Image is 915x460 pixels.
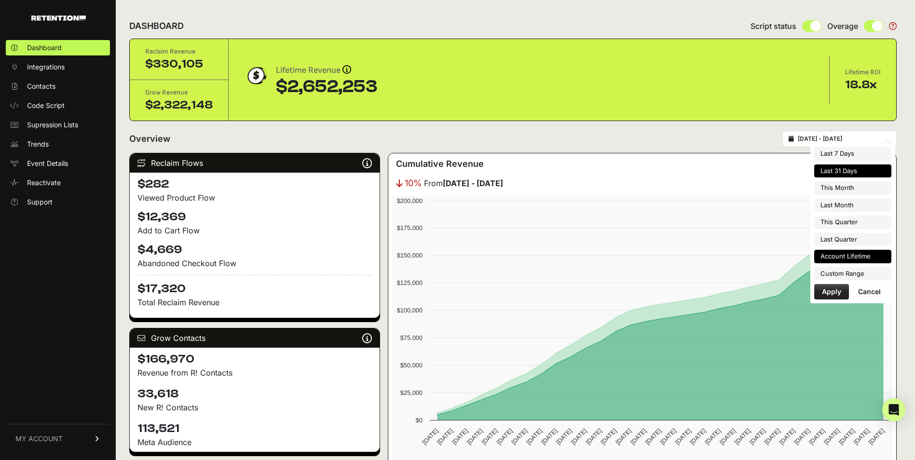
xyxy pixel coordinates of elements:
[599,427,618,446] text: [DATE]
[137,275,372,297] h4: $17,320
[814,284,849,299] button: Apply
[400,389,422,396] text: $25,000
[658,427,677,446] text: [DATE]
[748,427,766,446] text: [DATE]
[837,427,856,446] text: [DATE]
[807,427,826,446] text: [DATE]
[145,97,213,113] div: $2,322,148
[31,15,86,21] img: Retention.com
[6,424,110,453] a: MY ACCOUNT
[396,279,422,286] text: $125,000
[396,157,484,171] h3: Cumulative Revenue
[778,427,796,446] text: [DATE]
[137,257,372,269] div: Abandoned Checkout Flow
[814,233,891,246] li: Last Quarter
[145,47,213,56] div: Reclaim Revenue
[244,64,268,88] img: dollar-coin-05c43ed7efb7bc0c12610022525b4bbbb207c7efeef5aecc26f025e68dcafac9.png
[867,427,886,446] text: [DATE]
[827,20,858,32] span: Overage
[415,417,422,424] text: $0
[6,136,110,152] a: Trends
[276,64,377,77] div: Lifetime Revenue
[276,77,377,96] div: $2,652,253
[27,62,65,72] span: Integrations
[850,284,888,299] button: Cancel
[396,252,422,259] text: $150,000
[396,197,422,204] text: $200,000
[525,427,544,446] text: [DATE]
[137,192,372,203] div: Viewed Product Flow
[644,427,663,446] text: [DATE]
[629,427,648,446] text: [DATE]
[751,20,796,32] span: Script status
[6,117,110,133] a: Supression Lists
[130,328,380,348] div: Grow Contacts
[405,176,422,190] span: 10%
[733,427,752,446] text: [DATE]
[424,177,503,189] span: From
[400,334,422,341] text: $75,000
[436,427,454,446] text: [DATE]
[718,427,737,446] text: [DATE]
[129,19,184,33] h2: DASHBOARD
[27,178,61,188] span: Reactivate
[27,139,49,149] span: Trends
[137,176,372,192] h4: $282
[443,178,503,188] strong: [DATE] - [DATE]
[6,98,110,113] a: Code Script
[27,43,62,53] span: Dashboard
[137,402,372,413] p: New R! Contacts
[845,68,881,77] div: Lifetime ROI
[852,427,871,446] text: [DATE]
[137,367,372,379] p: Revenue from R! Contacts
[137,297,372,308] p: Total Reclaim Revenue
[27,159,68,168] span: Event Details
[400,362,422,369] text: $50,000
[822,427,841,446] text: [DATE]
[763,427,781,446] text: [DATE]
[27,101,65,110] span: Code Script
[137,242,372,257] h4: $4,669
[137,436,372,448] div: Meta Audience
[495,427,514,446] text: [DATE]
[673,427,692,446] text: [DATE]
[145,56,213,72] div: $330,105
[6,59,110,75] a: Integrations
[540,427,559,446] text: [DATE]
[137,421,372,436] h4: 113,521
[792,427,811,446] text: [DATE]
[27,197,53,207] span: Support
[465,427,484,446] text: [DATE]
[814,199,891,212] li: Last Month
[814,164,891,178] li: Last 31 Days
[569,427,588,446] text: [DATE]
[688,427,707,446] text: [DATE]
[845,77,881,93] div: 18.8x
[421,427,439,446] text: [DATE]
[145,88,213,97] div: Grow Revenue
[480,427,499,446] text: [DATE]
[614,427,633,446] text: [DATE]
[396,224,422,231] text: $175,000
[6,175,110,190] a: Reactivate
[27,120,78,130] span: Supression Lists
[584,427,603,446] text: [DATE]
[451,427,469,446] text: [DATE]
[137,209,372,225] h4: $12,369
[554,427,573,446] text: [DATE]
[130,153,380,173] div: Reclaim Flows
[814,267,891,281] li: Custom Range
[814,216,891,229] li: This Quarter
[6,194,110,210] a: Support
[137,225,372,236] div: Add to Cart Flow
[6,156,110,171] a: Event Details
[814,147,891,161] li: Last 7 Days
[129,132,170,146] h2: Overview
[882,398,905,421] div: Open Intercom Messenger
[703,427,722,446] text: [DATE]
[137,352,372,367] h4: $166,970
[6,40,110,55] a: Dashboard
[27,81,55,91] span: Contacts
[15,434,63,444] span: MY ACCOUNT
[510,427,529,446] text: [DATE]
